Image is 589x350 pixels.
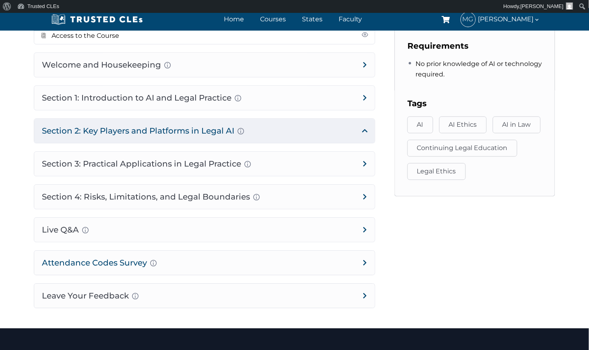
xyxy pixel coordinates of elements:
h4: Section 1: Introduction to AI and Legal Practice [34,86,375,110]
h4: Section 2: Key Players and Platforms in Legal AI [34,119,375,143]
a: Legal Ethics [407,163,466,180]
h3: Tags [408,97,542,110]
a: Continuing Legal Education [407,140,517,156]
a: States [300,13,325,25]
a: AI in Law [493,116,541,133]
span: [PERSON_NAME] [478,14,540,25]
h4: Attendance Codes Survey [34,251,375,275]
span: MG [461,12,475,27]
h3: Requirements [408,39,542,52]
a: AI Ethics [439,116,487,133]
a: AI [407,116,433,133]
h4: Live Q&A [34,218,375,242]
h4: Section 4: Risks, Limitations, and Legal Boundaries [34,185,375,209]
a: Access to the Course [52,32,120,39]
h4: Section 3: Practical Applications in Legal Practice [34,152,375,176]
h4: Welcome and Housekeeping [34,53,375,77]
a: Faculty [337,13,364,25]
span: [PERSON_NAME] [521,3,564,9]
span: No prior knowledge of AI or technology required. [416,59,542,79]
a: Courses [258,13,288,25]
h4: Leave Your Feedback [34,284,375,308]
img: Trusted CLEs [49,13,145,25]
a: Home [222,13,246,25]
